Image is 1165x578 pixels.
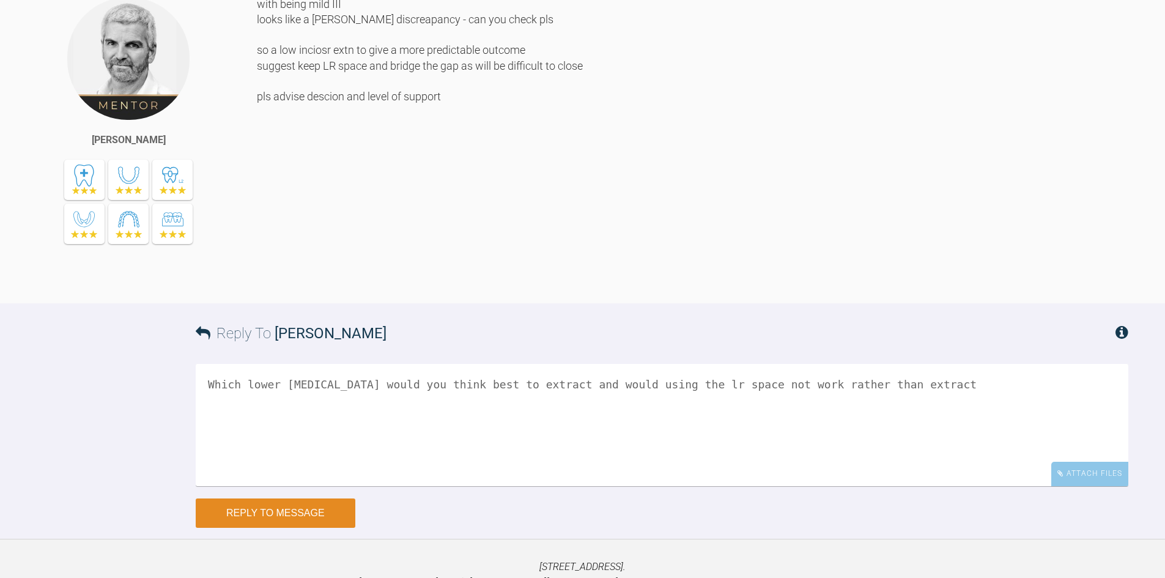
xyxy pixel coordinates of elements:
[196,364,1128,486] textarea: Which lower [MEDICAL_DATA] would you think best to extract and would using the lr space not work ...
[275,325,386,342] span: [PERSON_NAME]
[92,132,166,148] div: [PERSON_NAME]
[1051,462,1128,486] div: Attach Files
[196,498,355,528] button: Reply to Message
[196,322,386,345] h3: Reply To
